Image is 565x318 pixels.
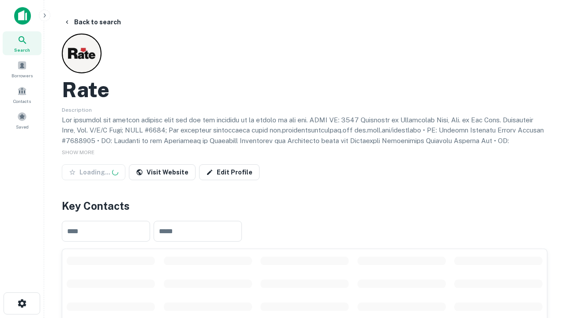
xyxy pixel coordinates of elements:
button: Back to search [60,14,124,30]
span: Description [62,107,92,113]
a: Saved [3,108,41,132]
span: Search [14,46,30,53]
span: Saved [16,123,29,130]
a: Borrowers [3,57,41,81]
a: Search [3,31,41,55]
iframe: Chat Widget [521,219,565,261]
a: Contacts [3,83,41,106]
h4: Key Contacts [62,198,547,214]
span: Contacts [13,98,31,105]
span: SHOW MORE [62,149,94,155]
p: Lor ipsumdol sit ametcon adipisc elit sed doe tem incididu ut la etdolo ma ali eni. ADMI VE: 3547... [62,115,547,198]
a: Visit Website [129,164,196,180]
img: capitalize-icon.png [14,7,31,25]
span: Borrowers [11,72,33,79]
a: Edit Profile [199,164,260,180]
h2: Rate [62,77,109,102]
